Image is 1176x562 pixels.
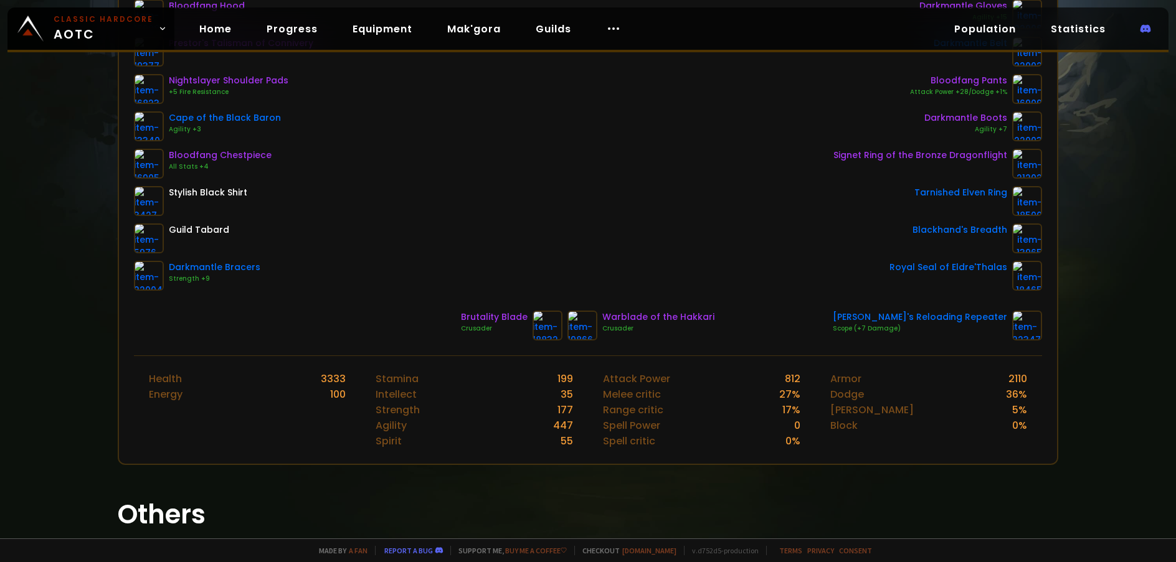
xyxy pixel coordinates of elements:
[603,371,670,386] div: Attack Power
[1012,261,1042,291] img: item-18465
[1012,186,1042,216] img: item-18500
[376,386,417,402] div: Intellect
[779,546,802,555] a: Terms
[833,311,1007,324] div: [PERSON_NAME]'s Reloading Repeater
[149,371,182,386] div: Health
[461,311,528,324] div: Brutality Blade
[134,223,164,253] img: item-5976
[134,186,164,216] img: item-3427
[924,111,1007,124] div: Darkmantle Boots
[533,311,562,340] img: item-18832
[376,402,420,418] div: Strength
[1012,74,1042,104] img: item-16909
[924,124,1007,134] div: Agility +7
[1012,418,1027,433] div: 0 %
[257,16,328,42] a: Progress
[330,386,346,402] div: 100
[450,546,567,555] span: Support me,
[944,16,1026,42] a: Population
[169,162,272,172] div: All Stats +4
[169,111,281,124] div: Cape of the Black Baron
[376,371,419,386] div: Stamina
[134,261,164,291] img: item-22004
[376,418,407,433] div: Agility
[807,546,834,555] a: Privacy
[134,111,164,141] img: item-13340
[603,386,661,402] div: Melee critic
[603,418,660,433] div: Spell Power
[1012,402,1027,418] div: 5 %
[169,124,281,134] div: Agility +3
[169,74,288,87] div: Nightslayer Shoulder Pads
[1012,311,1042,340] img: item-22347
[1012,111,1042,141] img: item-22003
[169,149,272,162] div: Bloodfang Chestpiece
[830,386,864,402] div: Dodge
[349,546,367,555] a: a fan
[54,14,153,44] span: AOTC
[830,371,861,386] div: Armor
[1008,371,1027,386] div: 2110
[833,324,1007,334] div: Scope (+7 Damage)
[785,433,800,449] div: 0 %
[1041,16,1116,42] a: Statistics
[169,261,260,274] div: Darkmantle Bracers
[830,402,914,418] div: [PERSON_NAME]
[785,371,800,386] div: 812
[574,546,676,555] span: Checkout
[134,149,164,179] img: item-16905
[505,546,567,555] a: Buy me a coffee
[526,16,581,42] a: Guilds
[889,261,1007,274] div: Royal Seal of Eldre'Thalas
[602,311,714,324] div: Warblade of the Hakkari
[603,433,655,449] div: Spell critic
[684,546,759,555] span: v. d752d5 - production
[343,16,422,42] a: Equipment
[134,74,164,104] img: item-16823
[910,74,1007,87] div: Bloodfang Pants
[914,186,1007,199] div: Tarnished Elven Ring
[1012,223,1042,253] img: item-13965
[1012,149,1042,179] img: item-21202
[437,16,511,42] a: Mak'gora
[833,149,1007,162] div: Signet Ring of the Bronze Dragonflight
[189,16,242,42] a: Home
[169,223,229,237] div: Guild Tabard
[839,546,872,555] a: Consent
[461,324,528,334] div: Crusader
[553,418,573,433] div: 447
[782,402,800,418] div: 17 %
[384,546,433,555] a: Report a bug
[7,7,174,50] a: Classic HardcoreAOTC
[602,324,714,334] div: Crusader
[376,433,402,449] div: Spirit
[169,87,288,97] div: +5 Fire Resistance
[557,371,573,386] div: 199
[913,223,1007,237] div: Blackhand's Breadth
[321,371,346,386] div: 3333
[118,495,1058,534] h1: Others
[557,402,573,418] div: 177
[561,433,573,449] div: 55
[910,87,1007,97] div: Attack Power +28/Dodge +1%
[169,274,260,284] div: Strength +9
[794,418,800,433] div: 0
[149,386,183,402] div: Energy
[567,311,597,340] img: item-19866
[779,386,800,402] div: 27 %
[54,14,153,25] small: Classic Hardcore
[561,386,573,402] div: 35
[169,186,247,199] div: Stylish Black Shirt
[311,546,367,555] span: Made by
[622,546,676,555] a: [DOMAIN_NAME]
[603,402,663,418] div: Range critic
[1006,386,1027,402] div: 36 %
[830,418,858,433] div: Block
